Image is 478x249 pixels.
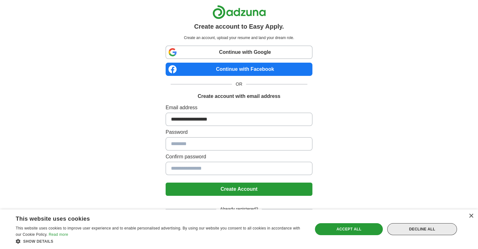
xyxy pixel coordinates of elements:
[212,5,266,19] img: Adzuna logo
[16,213,288,223] div: This website uses cookies
[216,206,262,212] span: Already registered?
[16,238,304,244] div: Show details
[166,153,312,161] label: Confirm password
[23,239,53,244] span: Show details
[194,22,284,31] h1: Create account to Easy Apply.
[49,232,68,237] a: Read more, opens a new window
[387,223,457,235] div: Decline all
[166,63,312,76] a: Continue with Facebook
[167,35,311,41] p: Create an account, upload your resume and land your dream role.
[315,223,383,235] div: Accept all
[16,226,300,237] span: This website uses cookies to improve user experience and to enable personalised advertising. By u...
[166,128,312,136] label: Password
[166,104,312,111] label: Email address
[198,93,280,100] h1: Create account with email address
[166,46,312,59] a: Continue with Google
[232,81,246,88] span: OR
[469,214,473,218] div: Close
[166,183,312,196] button: Create Account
